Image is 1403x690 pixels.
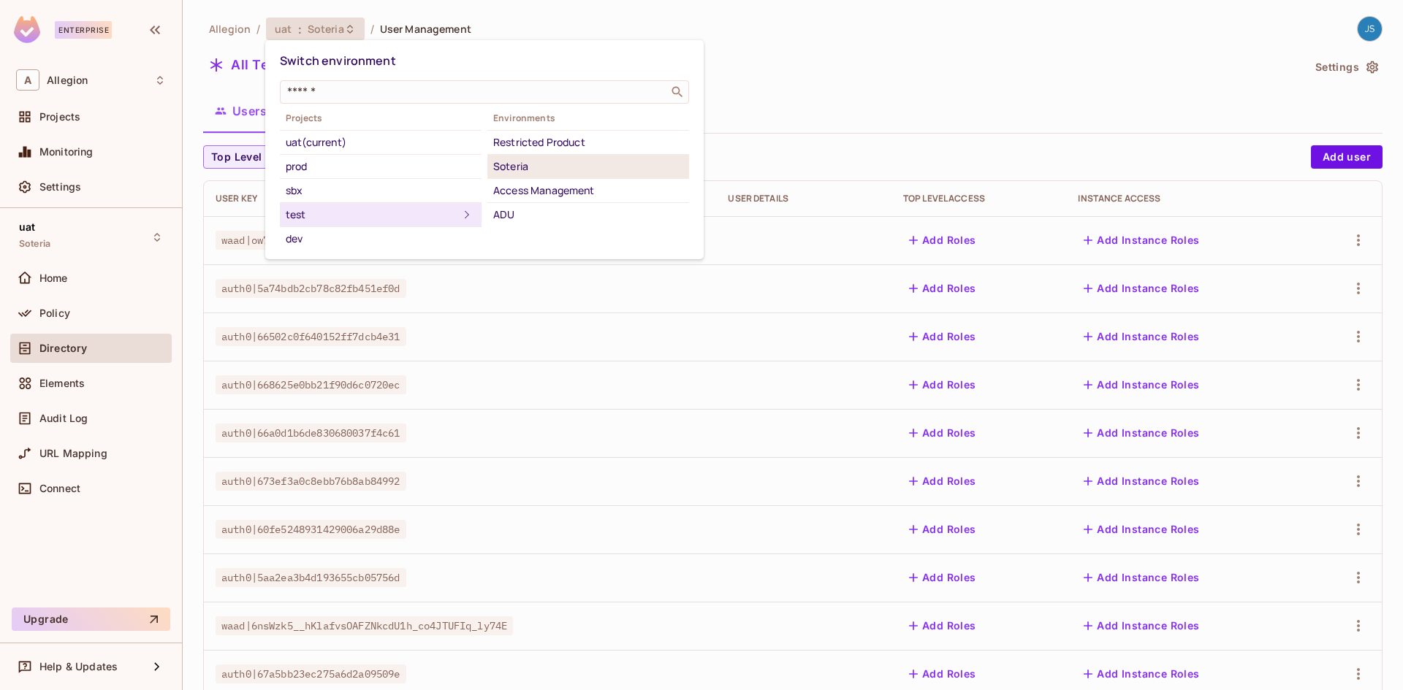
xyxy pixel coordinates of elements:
[286,158,476,175] div: prod
[280,53,396,69] span: Switch environment
[493,206,683,223] div: ADU
[493,134,683,151] div: Restricted Product
[286,230,476,248] div: dev
[280,112,482,124] span: Projects
[286,134,476,151] div: uat (current)
[286,182,476,199] div: sbx
[487,112,689,124] span: Environments
[286,206,458,223] div: test
[493,158,683,175] div: Soteria
[493,182,683,199] div: Access Management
